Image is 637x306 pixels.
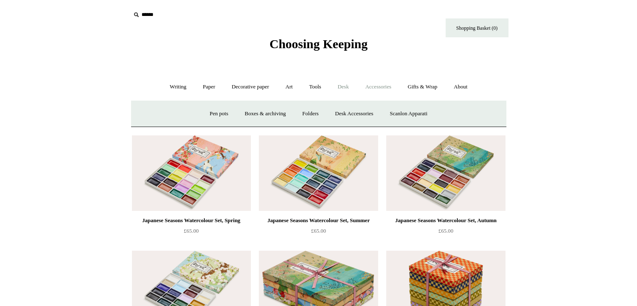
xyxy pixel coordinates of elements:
a: Pen pots [202,103,236,125]
a: Japanese Seasons Watercolour Set, Autumn Japanese Seasons Watercolour Set, Autumn [386,135,505,211]
a: Decorative paper [224,76,276,98]
a: Shopping Basket (0) [446,18,508,37]
a: Scanlon Apparati [382,103,435,125]
a: Japanese Seasons Watercolour Set, Autumn £65.00 [386,215,505,250]
a: Japanese Seasons Watercolour Set, Summer £65.00 [259,215,378,250]
a: Folders [295,103,326,125]
a: Writing [162,76,194,98]
a: Accessories [358,76,399,98]
div: Japanese Seasons Watercolour Set, Autumn [388,215,503,226]
a: Choosing Keeping [269,44,367,49]
span: £65.00 [438,228,454,234]
img: Japanese Seasons Watercolour Set, Summer [259,135,378,211]
span: Choosing Keeping [269,37,367,51]
a: Desk Accessories [328,103,381,125]
a: Art [278,76,300,98]
a: Paper [195,76,223,98]
div: Japanese Seasons Watercolour Set, Spring [134,215,249,226]
img: Japanese Seasons Watercolour Set, Autumn [386,135,505,211]
a: Japanese Seasons Watercolour Set, Spring Japanese Seasons Watercolour Set, Spring [132,135,251,211]
a: Desk [330,76,356,98]
a: Boxes & archiving [237,103,293,125]
a: Gifts & Wrap [400,76,445,98]
a: Japanese Seasons Watercolour Set, Spring £65.00 [132,215,251,250]
div: Japanese Seasons Watercolour Set, Summer [261,215,376,226]
a: Japanese Seasons Watercolour Set, Summer Japanese Seasons Watercolour Set, Summer [259,135,378,211]
span: £65.00 [311,228,326,234]
a: Tools [302,76,329,98]
a: About [446,76,475,98]
img: Japanese Seasons Watercolour Set, Spring [132,135,251,211]
span: £65.00 [184,228,199,234]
